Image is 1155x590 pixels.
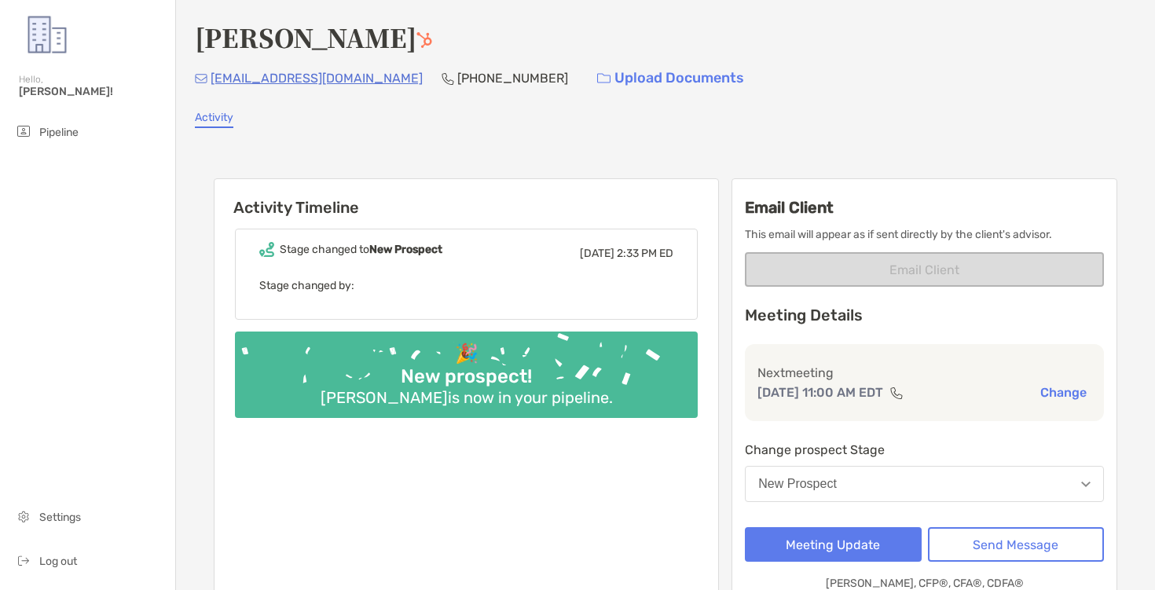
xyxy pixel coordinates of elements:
[449,343,485,365] div: 🎉
[757,363,1091,383] p: Next meeting
[214,179,718,217] h6: Activity Timeline
[442,72,454,85] img: Phone Icon
[369,243,442,256] b: New Prospect
[195,74,207,83] img: Email Icon
[39,555,77,568] span: Log out
[19,6,75,63] img: Zoe Logo
[280,243,442,256] div: Stage changed to
[235,332,698,405] img: Confetti
[314,388,619,407] div: [PERSON_NAME] is now in your pipeline.
[580,247,614,260] span: [DATE]
[39,511,81,524] span: Settings
[195,111,233,128] a: Activity
[14,551,33,570] img: logout icon
[889,387,904,399] img: communication type
[745,306,1104,325] p: Meeting Details
[758,477,837,491] div: New Prospect
[195,19,432,55] h4: [PERSON_NAME]
[745,198,1104,217] h3: Email Client
[757,383,883,402] p: [DATE] 11:00 AM EDT
[587,61,754,95] a: Upload Documents
[745,466,1104,502] button: New Prospect
[1081,482,1091,487] img: Open dropdown arrow
[416,19,432,55] a: Go to Hubspot Deal
[14,122,33,141] img: pipeline icon
[416,32,432,48] img: Hubspot Icon
[745,225,1104,244] p: This email will appear as if sent directly by the client's advisor.
[259,242,274,257] img: Event icon
[1036,384,1091,401] button: Change
[39,126,79,139] span: Pipeline
[745,527,921,562] button: Meeting Update
[259,276,673,295] p: Stage changed by:
[19,85,166,98] span: [PERSON_NAME]!
[14,507,33,526] img: settings icon
[211,68,423,88] p: [EMAIL_ADDRESS][DOMAIN_NAME]
[597,73,610,84] img: button icon
[928,527,1104,562] button: Send Message
[457,68,568,88] p: [PHONE_NUMBER]
[745,440,1104,460] p: Change prospect Stage
[394,365,538,388] div: New prospect!
[617,247,673,260] span: 2:33 PM ED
